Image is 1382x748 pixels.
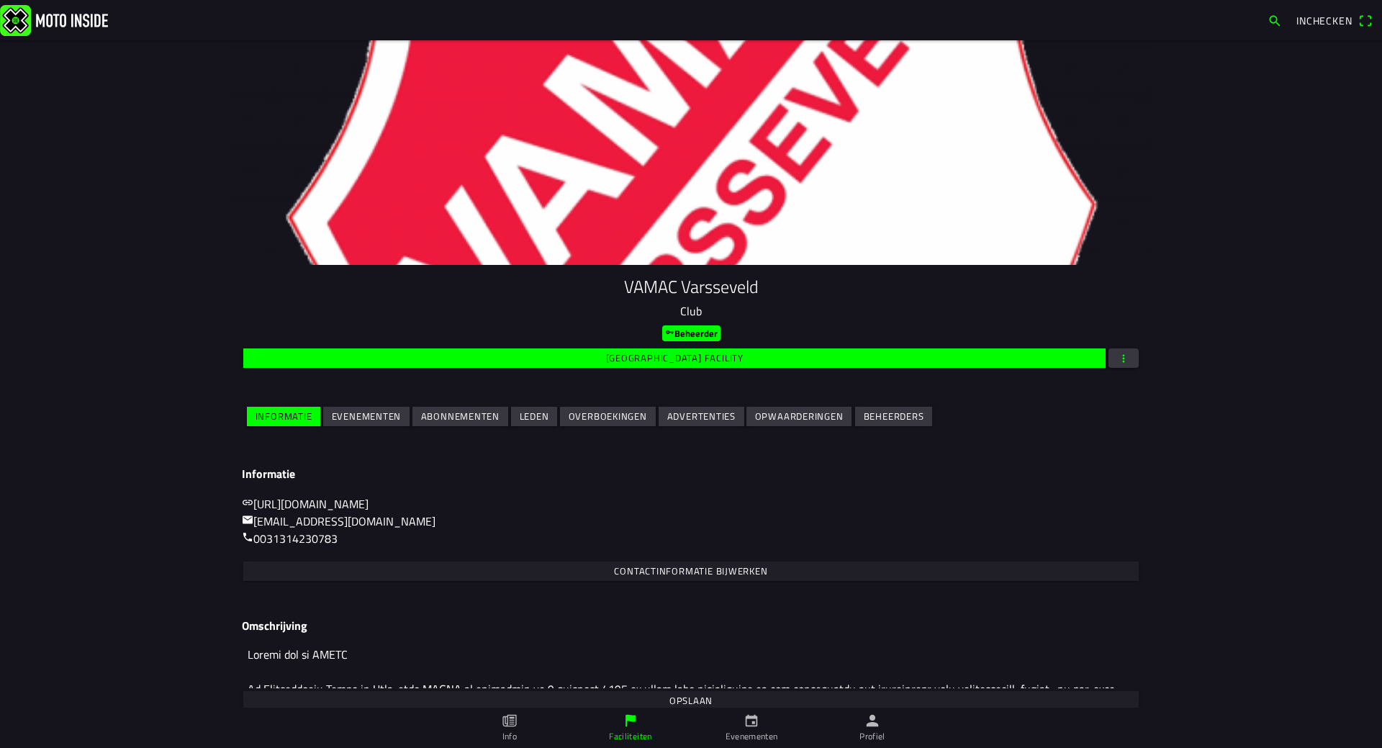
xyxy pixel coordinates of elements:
[242,276,1140,297] h1: VAMAC Varsseveld
[864,713,880,729] ion-icon: person
[242,619,1140,633] h3: Omschrijving
[1260,8,1289,32] a: search
[623,713,638,729] ion-icon: flag
[1289,8,1379,32] a: Incheckenqr scanner
[1296,13,1352,28] span: Inchecken
[242,467,1140,481] h3: Informatie
[323,407,410,426] ion-button: Evenementen
[242,302,1140,320] p: Club
[243,562,1139,581] ion-button: Contactinformatie bijwerken
[502,730,517,743] ion-label: Info
[560,407,656,426] ion-button: Overboekingen
[242,513,435,530] a: mail[EMAIL_ADDRESS][DOMAIN_NAME]
[665,328,674,337] ion-icon: key
[242,639,1140,688] textarea: Loremi dol si AMETC Ad Elitseddoeiu Tempo in Utla-etdo MAGNA al enimadmin ve 9 quisnost 4195 ex u...
[247,407,320,426] ion-button: Informatie
[242,514,253,526] ion-icon: mail
[242,497,253,508] ion-icon: link
[511,407,557,426] ion-button: Leden
[726,730,778,743] ion-label: Evenementen
[502,713,518,729] ion-icon: paper
[242,530,338,547] a: call0031314230783
[242,495,369,513] a: link[URL][DOMAIN_NAME]
[609,730,651,743] ion-label: Faciliteiten
[659,407,744,426] ion-button: Advertenties
[412,407,508,426] ion-button: Abonnementen
[243,348,1106,368] ion-button: [GEOGRAPHIC_DATA] facility
[243,691,1139,711] ion-button: Opslaan
[662,325,721,341] ion-badge: Beheerder
[859,730,885,743] ion-label: Profiel
[855,407,932,426] ion-button: Beheerders
[746,407,852,426] ion-button: Opwaarderingen
[242,531,253,543] ion-icon: call
[744,713,759,729] ion-icon: calendar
